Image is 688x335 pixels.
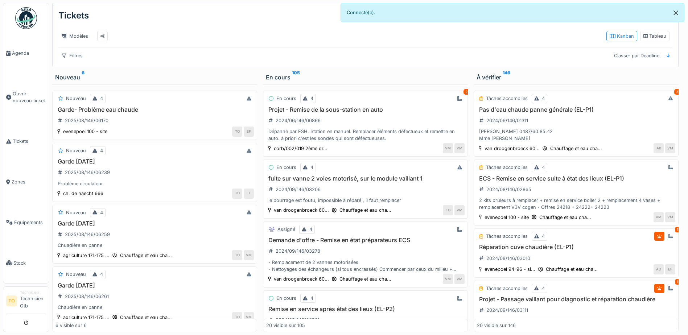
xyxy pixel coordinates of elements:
[66,209,86,216] div: Nouveau
[486,186,531,193] div: 2024/08/146/02865
[454,143,465,153] div: VM
[55,106,254,113] h3: Garde- Problème eau chaude
[244,127,254,137] div: EF
[3,121,49,162] a: Tickets
[13,260,46,266] span: Stock
[100,209,103,216] div: 4
[542,164,545,171] div: 4
[477,175,675,182] h3: ECS - Remise en service suite à état des lieux (EL-P1)
[63,190,103,197] div: ch. de haecht 666
[55,180,254,187] div: Problème circulateur
[266,306,465,313] h3: Remise en service après état des lieux (EL-P2)
[266,322,305,329] div: 20 visible sur 105
[486,95,528,102] div: Tâches accomplies
[276,164,296,171] div: En cours
[13,138,46,145] span: Tickets
[65,231,110,238] div: 2025/08/146/06259
[120,314,172,321] div: Chauffage et eau cha...
[486,285,528,292] div: Tâches accomplies
[13,90,46,104] span: Ouvrir nouveau ticket
[266,259,465,273] div: - Remplacement de 2 vannes motorisées - Nettoyages des échangeurs (si tous encrassés) Commencer p...
[232,189,242,199] div: TO
[675,227,680,232] div: 1
[485,145,540,152] div: van droogenbroeck 60...
[277,226,295,233] div: Assigné
[58,6,89,25] div: Tickets
[276,295,296,302] div: En cours
[477,197,675,211] div: 2 kits bruleurs à remplacer + remise en service boiler 2 + remplacement 4 vases + remplacement V3...
[232,127,242,137] div: TO
[477,106,675,113] h3: Pas d'eau chaude panne générale (EL-P1)
[12,50,46,57] span: Agenda
[310,295,313,302] div: 4
[486,255,530,262] div: 2024/08/146/03010
[20,290,46,312] li: Technicien Otb
[486,117,528,124] div: 2024/06/146/01311
[503,73,510,82] sup: 146
[477,296,675,303] h3: Projet - Passage vaillant pour diagnostic et réparation chaudière
[276,317,320,323] div: 2024/09/146/03501
[610,33,634,40] div: Kanban
[14,219,46,226] span: Équipements
[65,169,110,176] div: 2025/08/146/06239
[266,175,465,182] h3: fuite sur vanne 2 voies motorisé, sur le module vaillant 1
[643,33,667,40] div: Tableau
[542,95,545,102] div: 4
[550,145,602,152] div: Chauffage et eau cha...
[276,95,296,102] div: En cours
[654,212,664,222] div: VM
[65,117,108,124] div: 2025/08/146/06170
[611,50,663,61] div: Classer par Deadline
[100,95,103,102] div: 4
[486,233,528,240] div: Tâches accomplies
[477,244,675,251] h3: Réparation cuve chaudière (EL-P1)
[486,164,528,171] div: Tâches accomplies
[292,73,300,82] sup: 105
[665,143,675,153] div: VM
[274,207,329,214] div: van droogenbroeck 60...
[3,33,49,74] a: Agenda
[12,178,46,185] span: Zones
[66,95,86,102] div: Nouveau
[539,214,591,221] div: Chauffage et eau cha...
[3,74,49,121] a: Ouvrir nouveau ticket
[668,3,684,22] button: Close
[654,143,664,153] div: AB
[266,73,465,82] div: En cours
[63,314,110,321] div: agriculture 171-175 ...
[6,295,17,306] li: TO
[20,290,46,295] div: Technicien
[82,73,85,82] sup: 6
[546,266,598,273] div: Chauffage et eau cha...
[274,276,329,282] div: van droogenbroeck 60...
[66,271,86,278] div: Nouveau
[310,95,313,102] div: 4
[276,186,321,193] div: 2024/09/146/03206
[443,274,453,284] div: VM
[339,207,391,214] div: Chauffage et eau cha...
[3,162,49,202] a: Zones
[477,322,516,329] div: 20 visible sur 146
[276,248,320,255] div: 2024/09/146/03278
[63,128,107,135] div: evenepoel 100 - site
[310,164,313,171] div: 4
[15,7,37,29] img: Badge_color-CXgf-gQk.svg
[477,128,675,142] div: [PERSON_NAME] 0487/60.85.42 Mme [PERSON_NAME]
[55,158,254,165] h3: Garde [DATE]
[244,250,254,260] div: VM
[55,282,254,289] h3: Garde [DATE]
[675,279,680,285] div: 1
[120,252,172,259] div: Chauffage et eau cha...
[542,285,545,292] div: 4
[266,237,465,244] h3: Demande d'offre - Remise en état préparateurs ECS
[542,233,545,240] div: 4
[665,264,675,274] div: EF
[276,117,321,124] div: 2024/06/146/00866
[6,290,46,314] a: TO TechnicienTechnicien Otb
[100,147,103,154] div: 4
[654,264,664,274] div: AD
[266,106,465,113] h3: Projet - Remise de la sous-station en auto
[58,31,91,41] div: Modèles
[58,50,86,61] div: Filtres
[55,220,254,227] h3: Garde [DATE]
